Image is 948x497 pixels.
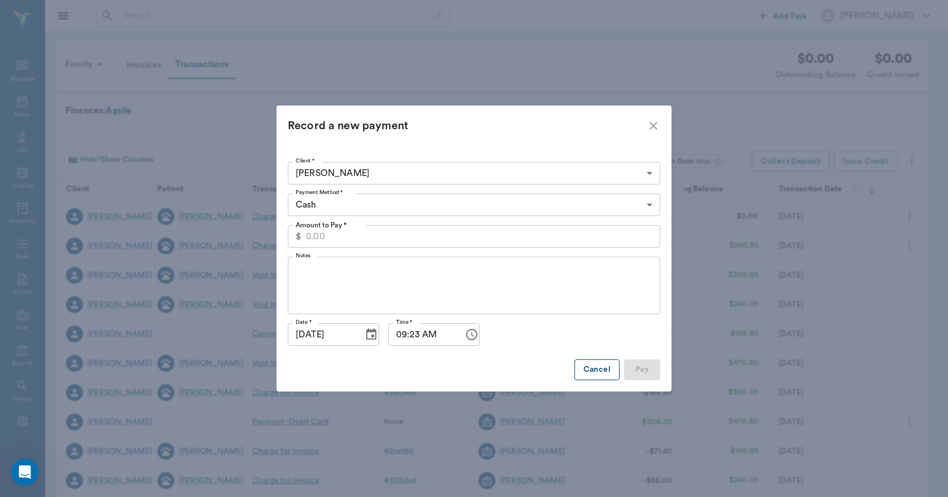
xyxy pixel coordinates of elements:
[296,220,346,230] p: Amount to Pay *
[296,252,311,260] label: Notes
[360,323,383,346] button: Choose date, selected date is Aug 21, 2025
[388,323,456,346] input: hh:mm aa
[296,318,311,326] label: Date *
[306,225,660,248] input: 0.00
[296,188,343,196] label: Payment Method *
[288,162,660,184] div: [PERSON_NAME]
[647,119,660,133] button: close
[288,193,660,216] div: Cash
[288,323,355,346] input: MM/DD/YYYY
[11,459,38,486] iframe: Intercom live chat
[296,230,301,243] p: $
[296,157,315,165] label: Client *
[396,318,412,326] label: Time *
[288,117,647,135] div: Record a new payment
[460,323,483,346] button: Choose time, selected time is 9:23 AM
[574,359,620,380] button: Cancel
